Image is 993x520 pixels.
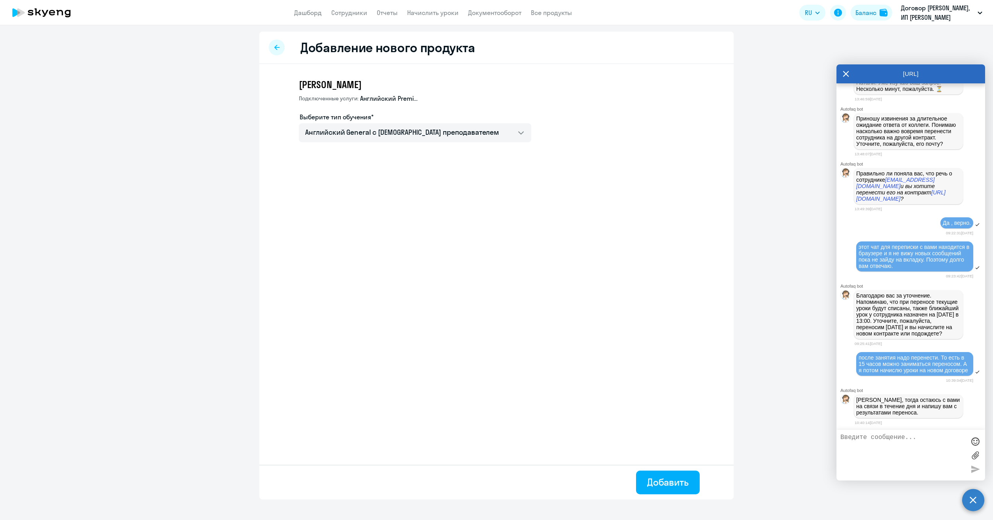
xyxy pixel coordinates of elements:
em: и вы хотите перенести его на контракт [856,183,936,196]
p: Приношу извинения за длительное ожидание ответа от коллеги. Понимаю насколько важно вовремя перен... [856,115,961,147]
h3: [PERSON_NAME] [299,78,531,91]
button: Добавить [636,471,700,494]
p: Договор [PERSON_NAME], ИП [PERSON_NAME] [901,3,974,22]
p: Правильно ли поняла вас, что речь о сотруднике [856,170,961,202]
div: Autofaq bot [840,162,985,166]
div: Добавить [647,476,689,488]
a: Документооборот [468,9,521,17]
em: ? [900,196,904,202]
button: Договор [PERSON_NAME], ИП [PERSON_NAME] [897,3,986,22]
span: RU [805,8,812,17]
div: Autofaq bot [840,107,985,111]
span: после занятия надо перенести. То есть в 15 часов можно заниматься переносом. А я потом начислю ур... [859,354,968,373]
span: Английский Premium [360,94,419,103]
a: [EMAIL_ADDRESS][DOMAIN_NAME] [856,177,934,189]
time: 13:46:59[DATE] [855,97,882,101]
span: Подключенные услуги: [299,95,359,102]
time: 10:39:04[DATE] [946,378,973,382]
a: Начислить уроки [407,9,459,17]
time: 13:48:07[DATE] [855,152,882,156]
img: bot avatar [841,113,851,125]
span: этот чат для переписки с вами находится в браузере и я не вижу новых сообщений пока не зайду на в... [859,244,971,269]
a: Все продукты [531,9,572,17]
button: Балансbalance [851,5,892,21]
p: Благодарю вас за уточнение. Напоминаю, что при переносе текущие уроки будут списаны, также ближай... [856,292,961,337]
a: Дашборд [294,9,322,17]
label: Выберите тип обучения* [300,112,374,122]
img: balance [880,9,887,17]
img: bot avatar [841,395,851,406]
time: 09:22:31[DATE] [946,231,973,235]
label: Лимит 10 файлов [969,449,981,461]
time: 13:49:39[DATE] [855,207,882,211]
img: bot avatar [841,290,851,302]
div: Autofaq bot [840,388,985,393]
img: bot avatar [841,168,851,180]
div: Autofaq bot [840,284,985,288]
h2: Добавление нового продукта [300,40,475,55]
p: [PERSON_NAME], тогда остаюсь с вами на связи в течение дня и напишу вам с результатами переноса. [856,397,961,416]
time: 10:40:14[DATE] [855,420,882,425]
a: Отчеты [377,9,398,17]
span: Да , верно. [943,220,971,226]
button: RU [799,5,825,21]
a: Сотрудники [331,9,367,17]
a: [URL][DOMAIN_NAME] [856,189,946,202]
div: Баланс [855,8,876,17]
time: 09:25:41[DATE] [855,341,882,346]
time: 09:23:42[DATE] [946,274,973,278]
